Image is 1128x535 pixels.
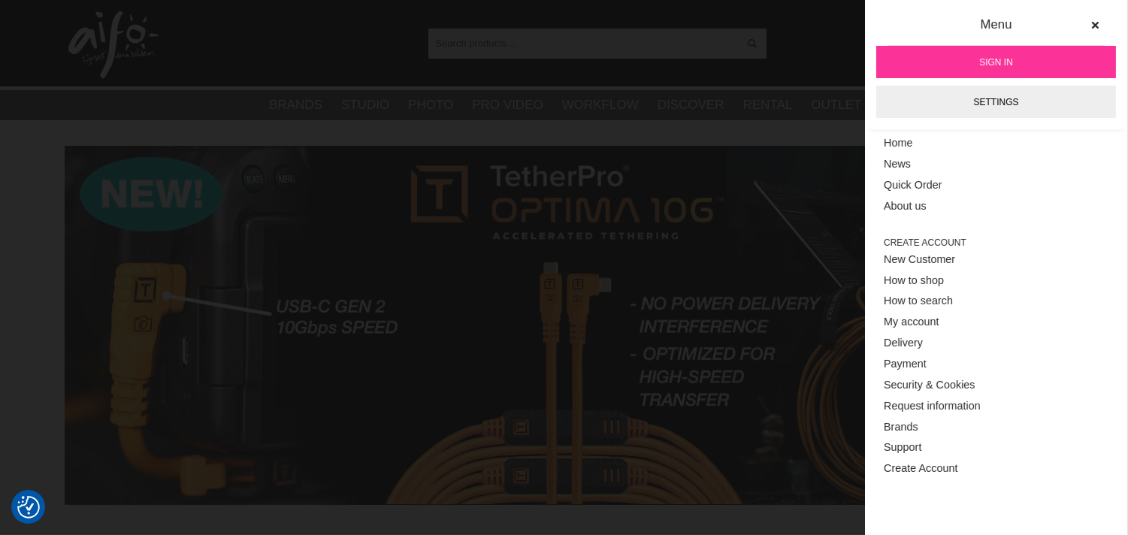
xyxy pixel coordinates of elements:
span: Sign in [979,56,1013,69]
input: Search products ... [428,32,739,54]
a: Studio [341,95,389,115]
img: Revisit consent button [17,496,40,518]
img: Ad:001 banner-header-tpoptima1390x500.jpg [65,146,1064,505]
a: Rental [743,95,793,115]
a: Photo [408,95,453,115]
a: Create Account [884,458,1108,479]
a: News [884,154,1108,175]
span: Create account [884,236,1108,249]
div: Menu [888,15,1105,46]
a: About us [884,196,1108,217]
a: Home [884,133,1108,154]
a: Quick Order [884,175,1108,196]
a: Support [884,437,1108,458]
a: Discover [658,95,724,115]
a: New Customer [884,249,1108,271]
a: Delivery [884,333,1108,354]
button: Consent Preferences [17,494,40,521]
a: How to shop [884,270,1108,291]
a: Request information [884,396,1108,417]
a: Payment [884,354,1108,375]
a: Settings [876,86,1116,118]
a: Workflow [562,95,639,115]
img: logo.png [68,11,159,79]
a: My account [884,312,1108,333]
a: Pro Video [472,95,543,115]
a: Brands [884,417,1108,438]
a: How to search [884,291,1108,312]
a: Outlet [811,95,861,115]
a: Sign in [876,46,1116,78]
a: Brands [269,95,322,115]
a: Security & Cookies [884,375,1108,396]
